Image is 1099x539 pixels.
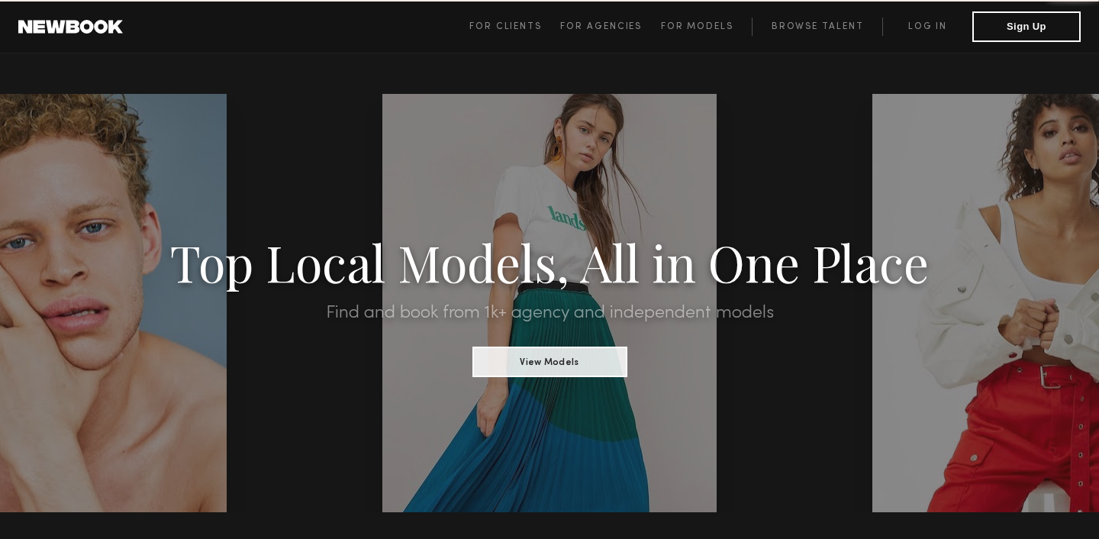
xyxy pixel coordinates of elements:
button: View Models [472,347,627,377]
button: Sign Up [972,11,1081,42]
a: For Agencies [560,18,660,36]
a: Browse Talent [752,18,882,36]
span: For Agencies [560,22,642,31]
h2: Find and book from 1k+ agency and independent models [82,304,1017,322]
span: For Clients [469,22,542,31]
a: For Clients [469,18,560,36]
a: View Models [472,352,627,369]
a: Log in [882,18,972,36]
a: For Models [661,18,753,36]
h1: Top Local Models, All in One Place [82,238,1017,286]
span: For Models [661,22,733,31]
